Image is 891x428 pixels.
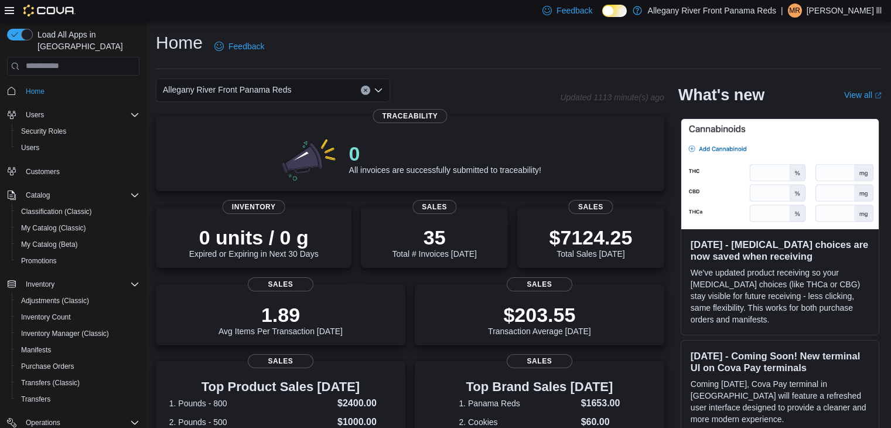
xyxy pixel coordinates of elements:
[16,124,139,138] span: Security Roles
[691,239,869,262] h3: [DATE] - [MEDICAL_DATA] choices are now saved when receiving
[156,31,203,55] h1: Home
[349,142,541,165] p: 0
[602,17,603,18] span: Dark Mode
[21,240,78,249] span: My Catalog (Beta)
[16,359,79,373] a: Purchase Orders
[373,109,447,123] span: Traceability
[16,343,56,357] a: Manifests
[169,398,333,409] dt: 1. Pounds - 800
[21,296,89,305] span: Adjustments (Classic)
[21,207,92,216] span: Classification (Classic)
[788,4,802,18] div: Mark Redfield lll
[549,226,633,249] p: $7124.25
[602,5,627,17] input: Dark Mode
[2,107,144,123] button: Users
[16,141,139,155] span: Users
[23,5,76,16] img: Cova
[26,110,44,120] span: Users
[169,380,392,394] h3: Top Product Sales [DATE]
[189,226,319,249] p: 0 units / 0 g
[12,203,144,220] button: Classification (Classic)
[21,127,66,136] span: Security Roles
[459,398,576,409] dt: 1. Panama Reds
[507,277,572,291] span: Sales
[789,4,800,18] span: MR
[12,375,144,391] button: Transfers (Classic)
[16,124,71,138] a: Security Roles
[21,164,139,179] span: Customers
[12,253,144,269] button: Promotions
[21,256,57,266] span: Promotions
[16,237,83,252] a: My Catalog (Beta)
[12,342,144,358] button: Manifests
[2,163,144,180] button: Customers
[12,309,144,325] button: Inventory Count
[21,188,139,202] span: Catalog
[26,418,60,427] span: Operations
[16,310,76,324] a: Inventory Count
[169,416,333,428] dt: 2. Pounds - 500
[21,84,139,98] span: Home
[581,396,620,410] dd: $1653.00
[16,205,139,219] span: Classification (Classic)
[16,254,139,268] span: Promotions
[16,237,139,252] span: My Catalog (Beta)
[459,416,576,428] dt: 2. Cookies
[21,277,59,291] button: Inventory
[16,294,139,308] span: Adjustments (Classic)
[2,187,144,203] button: Catalog
[21,312,71,322] span: Inventory Count
[459,380,620,394] h3: Top Brand Sales [DATE]
[21,378,80,388] span: Transfers (Classic)
[781,4,783,18] p: |
[844,90,882,100] a: View allExternal link
[648,4,776,18] p: Allegany River Front Panama Reds
[569,200,613,214] span: Sales
[16,392,55,406] a: Transfers
[16,294,94,308] a: Adjustments (Classic)
[691,350,869,373] h3: [DATE] - Coming Soon! New terminal UI on Cova Pay terminals
[691,378,869,425] p: Coming [DATE], Cova Pay terminal in [GEOGRAPHIC_DATA] will feature a refreshed user interface des...
[21,345,51,355] span: Manifests
[12,123,144,140] button: Security Roles
[507,354,572,368] span: Sales
[21,84,49,98] a: Home
[21,108,139,122] span: Users
[488,303,591,327] p: $203.55
[2,83,144,100] button: Home
[392,226,476,259] div: Total # Invoices [DATE]
[248,277,313,291] span: Sales
[21,277,139,291] span: Inventory
[21,395,50,404] span: Transfers
[12,293,144,309] button: Adjustments (Classic)
[21,143,39,152] span: Users
[374,86,383,95] button: Open list of options
[16,205,97,219] a: Classification (Classic)
[349,142,541,175] div: All invoices are successfully submitted to traceability!
[21,362,74,371] span: Purchase Orders
[361,86,370,95] button: Clear input
[16,327,114,341] a: Inventory Manager (Classic)
[228,40,264,52] span: Feedback
[691,267,869,325] p: We've updated product receiving so your [MEDICAL_DATA] choices (like THCa or CBG) stay visible fo...
[26,167,60,176] span: Customers
[21,165,64,179] a: Customers
[16,376,84,390] a: Transfers (Classic)
[488,303,591,336] div: Transaction Average [DATE]
[248,354,313,368] span: Sales
[549,226,633,259] div: Total Sales [DATE]
[189,226,319,259] div: Expired or Expiring in Next 30 Days
[33,29,139,52] span: Load All Apps in [GEOGRAPHIC_DATA]
[21,188,54,202] button: Catalog
[807,4,882,18] p: [PERSON_NAME] lll
[678,86,764,104] h2: What's new
[163,83,291,97] span: Allegany River Front Panama Reds
[16,221,91,235] a: My Catalog (Classic)
[210,35,269,58] a: Feedback
[21,329,109,338] span: Inventory Manager (Classic)
[412,200,456,214] span: Sales
[16,141,44,155] a: Users
[21,223,86,233] span: My Catalog (Classic)
[12,236,144,253] button: My Catalog (Beta)
[16,254,62,268] a: Promotions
